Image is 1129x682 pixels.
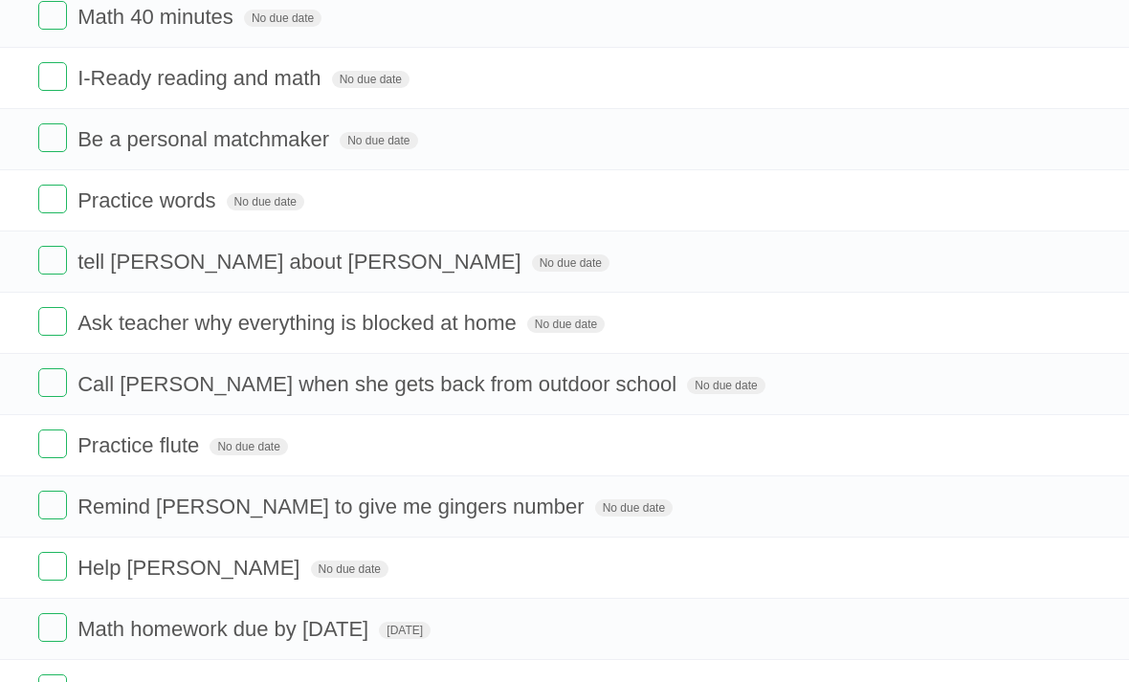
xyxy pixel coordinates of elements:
span: Math homework due by [DATE] [77,617,373,641]
label: Done [38,307,67,336]
span: No due date [687,377,764,394]
span: [DATE] [379,622,431,639]
span: No due date [595,499,673,517]
label: Done [38,62,67,91]
span: Practice words [77,188,220,212]
span: Be a personal matchmaker [77,127,334,151]
span: Help [PERSON_NAME] [77,556,304,580]
label: Done [38,123,67,152]
span: Practice flute [77,433,204,457]
span: tell [PERSON_NAME] about [PERSON_NAME] [77,250,525,274]
span: Remind [PERSON_NAME] to give me gingers number [77,495,588,518]
label: Done [38,429,67,458]
span: No due date [527,316,605,333]
span: No due date [340,132,417,149]
span: No due date [227,193,304,210]
label: Done [38,185,67,213]
span: No due date [244,10,321,27]
span: Math 40 minutes [77,5,238,29]
label: Done [38,491,67,519]
span: No due date [332,71,410,88]
label: Done [38,552,67,581]
label: Done [38,246,67,275]
span: No due date [210,438,287,455]
span: No due date [532,254,609,272]
span: Ask teacher why everything is blocked at home [77,311,521,335]
span: Call [PERSON_NAME] when she gets back from outdoor school [77,372,681,396]
label: Done [38,368,67,397]
label: Done [38,1,67,30]
span: No due date [311,561,388,578]
span: I-Ready reading and math [77,66,325,90]
label: Done [38,613,67,642]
